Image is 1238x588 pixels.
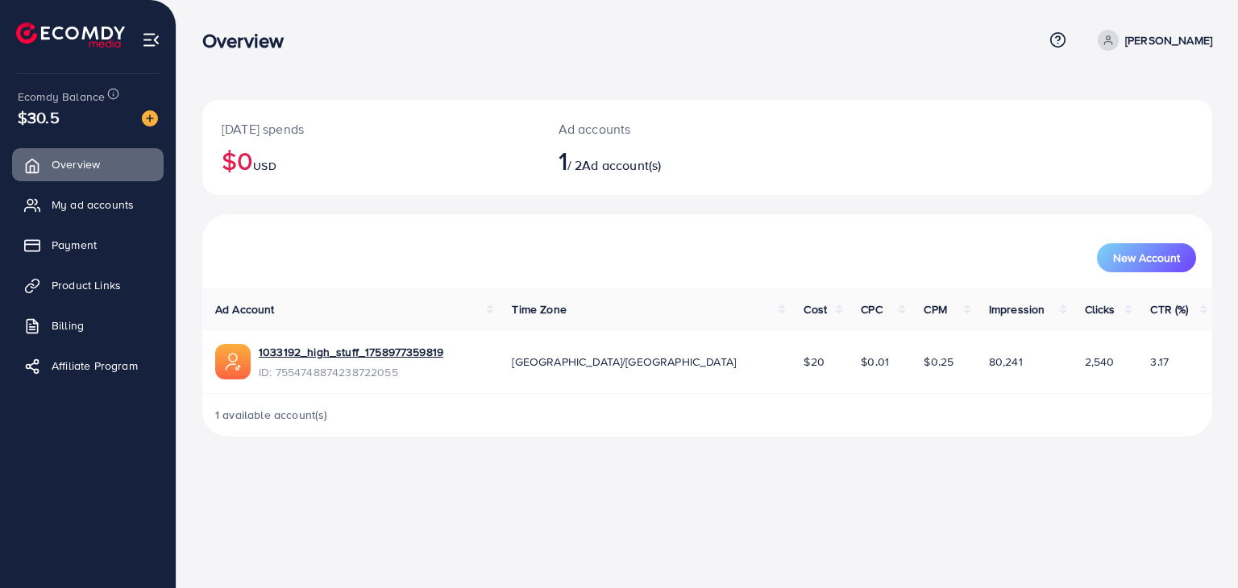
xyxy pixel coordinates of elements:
[253,158,276,174] span: USD
[52,317,84,333] span: Billing
[222,119,520,139] p: [DATE] spends
[215,407,328,423] span: 1 available account(s)
[259,344,443,360] a: 1033192_high_stuff_1758977359819
[12,229,164,261] a: Payment
[512,354,736,370] span: [GEOGRAPHIC_DATA]/[GEOGRAPHIC_DATA]
[52,358,138,374] span: Affiliate Program
[1085,354,1115,370] span: 2,540
[559,119,772,139] p: Ad accounts
[924,301,946,317] span: CPM
[1097,243,1196,272] button: New Account
[259,364,443,380] span: ID: 7554748874238722055
[142,31,160,49] img: menu
[1113,252,1180,263] span: New Account
[804,301,827,317] span: Cost
[989,354,1023,370] span: 80,241
[52,197,134,213] span: My ad accounts
[1169,516,1226,576] iframe: Chat
[12,350,164,382] a: Affiliate Program
[861,301,882,317] span: CPC
[924,354,953,370] span: $0.25
[52,237,97,253] span: Payment
[12,148,164,180] a: Overview
[1150,354,1169,370] span: 3.17
[861,354,889,370] span: $0.01
[1125,31,1212,50] p: [PERSON_NAME]
[1085,301,1115,317] span: Clicks
[222,145,520,176] h2: $0
[1091,30,1212,51] a: [PERSON_NAME]
[52,277,121,293] span: Product Links
[804,354,824,370] span: $20
[16,23,125,48] img: logo
[582,156,661,174] span: Ad account(s)
[215,301,275,317] span: Ad Account
[1150,301,1188,317] span: CTR (%)
[559,145,772,176] h2: / 2
[512,301,566,317] span: Time Zone
[215,344,251,379] img: ic-ads-acc.e4c84228.svg
[202,29,297,52] h3: Overview
[142,110,158,126] img: image
[12,269,164,301] a: Product Links
[12,309,164,342] a: Billing
[18,106,60,129] span: $30.5
[52,156,100,172] span: Overview
[18,89,105,105] span: Ecomdy Balance
[559,142,567,179] span: 1
[989,301,1045,317] span: Impression
[12,188,164,221] a: My ad accounts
